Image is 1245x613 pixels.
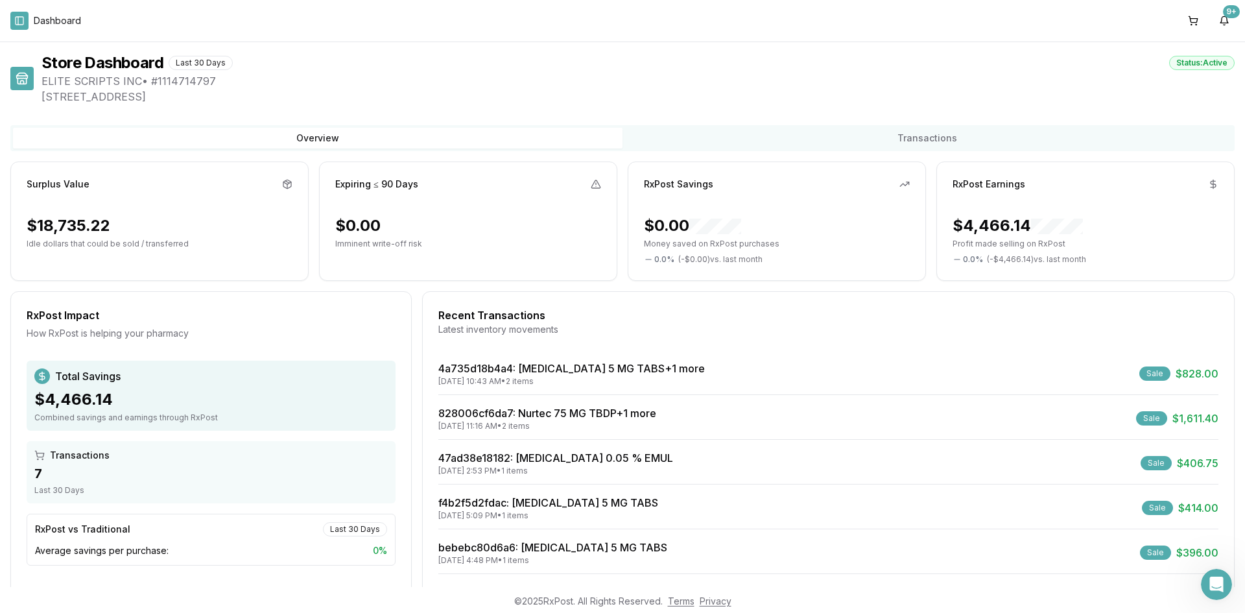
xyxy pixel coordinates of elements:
a: bebebc80d6a6: [MEDICAL_DATA] 5 MG TABS [438,541,667,554]
a: Terms [668,595,694,607]
p: Idle dollars that could be sold / transferred [27,239,292,249]
a: f4b2f5d2fdac: [MEDICAL_DATA] 5 MG TABS [438,496,658,509]
div: RxPost Savings [644,178,713,191]
p: Profit made selling on RxPost [953,239,1218,249]
div: RxPost vs Traditional [35,523,130,536]
button: Transactions [622,128,1232,149]
div: Last 30 Days [34,485,388,496]
div: [DATE] 4:48 PM • 1 items [438,555,667,566]
div: $4,466.14 [34,389,388,410]
span: 0 % [373,544,387,557]
div: Sale [1142,501,1173,515]
button: 9+ [1214,10,1235,31]
span: $396.00 [1176,545,1218,560]
a: 47ad38e18182: [MEDICAL_DATA] 0.05 % EMUL [438,451,673,464]
span: $406.75 [1177,455,1218,471]
div: RxPost Impact [27,307,396,323]
div: Sale [1140,546,1171,560]
span: ELITE SCRIPTS INC • # 1114714797 [41,73,1235,89]
div: $18,735.22 [27,215,110,236]
div: $4,466.14 [953,215,1083,236]
div: Last 30 Days [169,56,233,70]
div: Sale [1141,456,1172,470]
span: Transactions [50,449,110,462]
div: How RxPost is helping your pharmacy [27,327,396,340]
p: Money saved on RxPost purchases [644,239,910,249]
a: 4a735d18b4a4: [MEDICAL_DATA] 5 MG TABS+1 more [438,362,705,375]
h1: Store Dashboard [41,53,163,73]
span: Average savings per purchase: [35,544,169,557]
span: 0.0 % [963,254,983,265]
div: 9+ [1223,5,1240,18]
div: Expiring ≤ 90 Days [335,178,418,191]
div: $0.00 [335,215,381,236]
div: [DATE] 10:43 AM • 2 items [438,376,705,387]
span: $1,611.40 [1172,411,1218,426]
div: [DATE] 5:09 PM • 1 items [438,511,658,521]
div: Latest inventory movements [438,323,1218,336]
a: 828006cf6da7: Nurtec 75 MG TBDP+1 more [438,407,656,420]
div: Sale [1136,411,1167,426]
span: ( - $0.00 ) vs. last month [678,254,763,265]
span: $414.00 [1178,500,1218,516]
span: [STREET_ADDRESS] [41,89,1235,104]
p: Imminent write-off risk [335,239,601,249]
div: Last 30 Days [323,522,387,536]
div: Sale [1139,367,1170,381]
div: Recent Transactions [438,307,1218,323]
div: Status: Active [1169,56,1235,70]
div: Combined savings and earnings through RxPost [34,413,388,423]
a: Privacy [700,595,731,607]
div: RxPost Earnings [953,178,1025,191]
span: Total Savings [55,368,121,384]
span: 0.0 % [654,254,674,265]
span: ( - $4,466.14 ) vs. last month [987,254,1086,265]
iframe: Intercom live chat [1201,569,1232,600]
button: Overview [13,128,622,149]
div: 7 [34,464,388,483]
div: [DATE] 11:16 AM • 2 items [438,421,656,431]
div: [DATE] 2:53 PM • 1 items [438,466,673,476]
div: $0.00 [644,215,741,236]
span: $828.00 [1176,366,1218,381]
div: Surplus Value [27,178,89,191]
span: Dashboard [34,14,81,27]
nav: breadcrumb [34,14,81,27]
